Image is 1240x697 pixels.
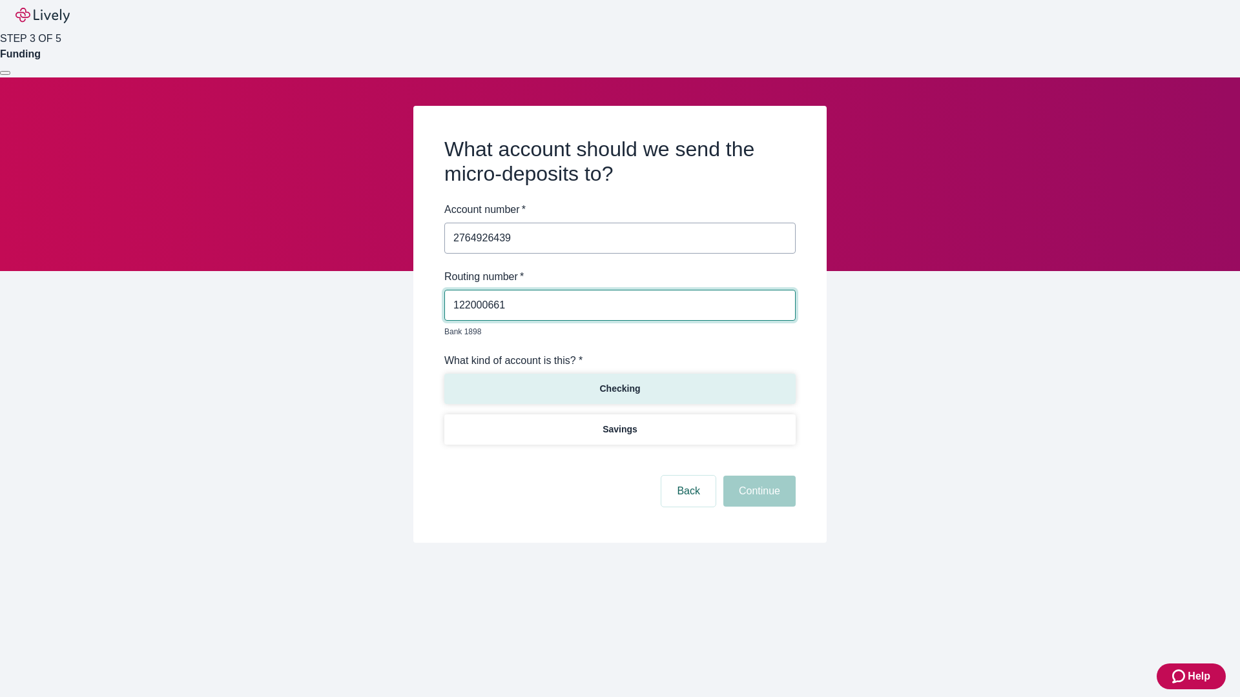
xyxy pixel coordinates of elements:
h2: What account should we send the micro-deposits to? [444,137,796,187]
label: Routing number [444,269,524,285]
button: Zendesk support iconHelp [1157,663,1226,689]
span: Help [1188,669,1210,684]
img: Lively [15,8,70,23]
p: Savings [603,423,637,436]
label: What kind of account is this? * [444,353,583,369]
label: Account number [444,202,526,217]
svg: Zendesk support icon [1172,669,1188,684]
button: Savings [444,414,796,445]
button: Checking [444,374,796,404]
button: Back [661,476,716,507]
p: Checking [599,382,640,396]
p: Bank 1898 [444,326,787,338]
